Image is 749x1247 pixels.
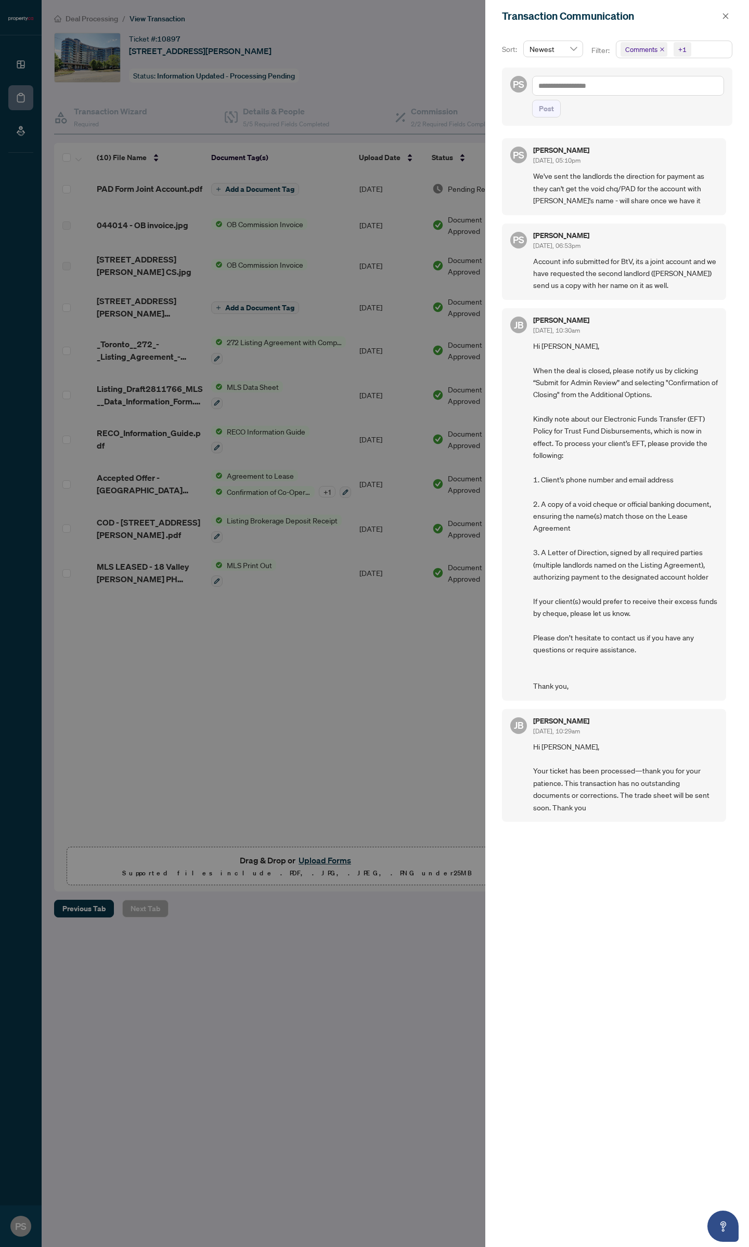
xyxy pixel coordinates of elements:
span: Hi [PERSON_NAME], Your ticket has been processed—thank you for your patience. This transaction ha... [533,741,718,813]
span: Hi [PERSON_NAME], When the deal is closed, please notify us by clicking “Submit for Admin Review”... [533,340,718,692]
h5: [PERSON_NAME] [533,717,589,725]
span: PS [513,77,524,91]
span: [DATE], 10:29am [533,727,580,735]
span: We've sent the landlords the direction for payment as they can't get the void chq/PAD for the acc... [533,170,718,206]
h5: [PERSON_NAME] [533,147,589,154]
span: Account info submitted for BtV, its a joint account and we have requested the second landlord ([P... [533,255,718,292]
button: Post [532,100,561,117]
span: JB [514,718,524,732]
span: [DATE], 10:30am [533,326,580,334]
span: close [722,12,729,20]
button: Open asap [707,1211,739,1242]
span: JB [514,318,524,332]
span: [DATE], 05:10pm [533,156,580,164]
p: Filter: [591,45,611,56]
span: Newest [530,41,577,57]
span: close [660,47,665,52]
span: Comments [625,44,657,55]
div: +1 [678,44,687,55]
h5: [PERSON_NAME] [533,317,589,324]
span: [DATE], 06:53pm [533,242,580,250]
h5: [PERSON_NAME] [533,232,589,239]
span: PS [513,232,524,247]
p: Sort: [502,44,519,55]
span: PS [513,148,524,162]
span: Comments [621,42,667,57]
div: Transaction Communication [502,8,719,24]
